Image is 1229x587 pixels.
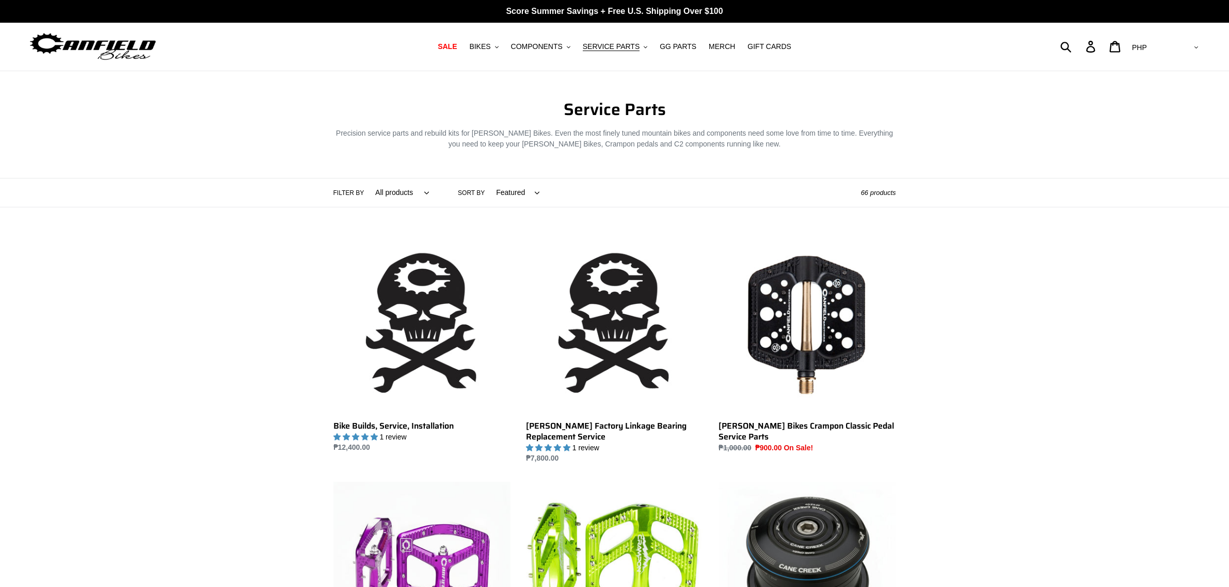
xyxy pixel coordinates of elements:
[655,40,701,54] a: GG PARTS
[747,42,791,51] span: GIFT CARDS
[704,40,740,54] a: MERCH
[1066,35,1092,58] input: Search
[469,42,490,51] span: BIKES
[742,40,796,54] a: GIFT CARDS
[28,30,157,63] img: Canfield Bikes
[433,40,462,54] a: SALE
[333,188,364,198] label: Filter by
[333,128,896,150] p: Precision service parts and rebuild kits for [PERSON_NAME] Bikes. Even the most finely tuned moun...
[583,42,640,51] span: SERVICE PARTS
[660,42,696,51] span: GG PARTS
[564,96,666,122] span: Service Parts
[578,40,652,54] button: SERVICE PARTS
[458,188,485,198] label: Sort by
[464,40,503,54] button: BIKES
[861,189,896,197] span: 66 products
[511,42,563,51] span: COMPONENTS
[709,42,735,51] span: MERCH
[438,42,457,51] span: SALE
[506,40,576,54] button: COMPONENTS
